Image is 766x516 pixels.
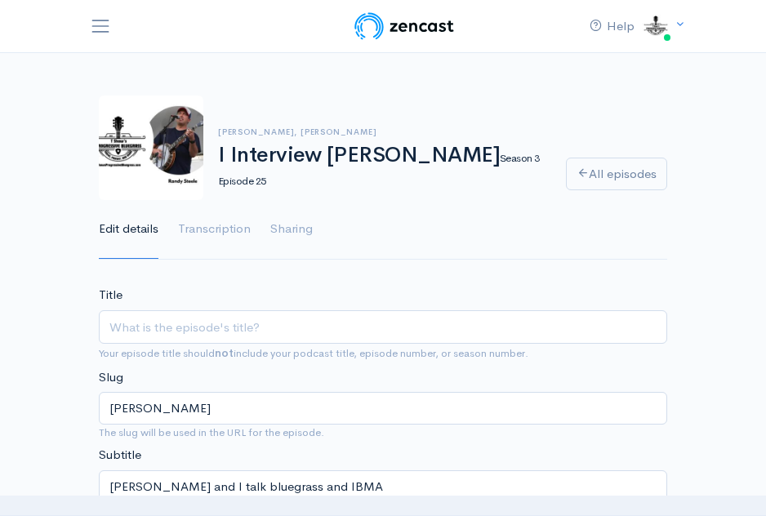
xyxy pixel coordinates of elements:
a: Sharing [270,200,313,259]
a: All episodes [566,158,667,191]
small: Season 3 [500,151,540,165]
button: Toggle navigation [89,11,112,41]
a: Help [577,11,648,42]
label: Slug [99,368,123,387]
img: ... [639,10,672,42]
input: What is the episode's title? [99,310,667,344]
a: Transcription [178,200,251,259]
small: The slug will be used in the URL for the episode. [99,425,667,441]
small: Your episode title should include your podcast title, episode number, or season number. [99,346,528,360]
img: ZenCast Logo [352,10,456,42]
label: Title [99,286,122,305]
h1: I Interview [PERSON_NAME] [218,144,546,190]
label: Subtitle [99,446,141,465]
input: title-of-episode [99,392,667,425]
iframe: gist-messenger-bubble-iframe [710,460,750,500]
strong: not [215,346,234,360]
h6: [PERSON_NAME], [PERSON_NAME] [218,127,546,136]
small: Episode 25 [218,174,266,188]
a: Edit details [99,200,158,259]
